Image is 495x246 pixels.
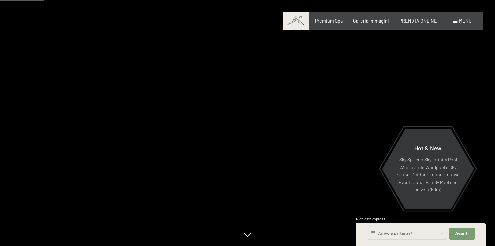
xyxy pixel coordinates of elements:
[353,18,389,24] a: Galleria immagini
[315,18,343,24] a: Premium Spa
[356,217,385,221] span: Richiesta express
[399,18,437,24] a: PRENOTA ONLINE
[382,129,474,209] a: Hot & New Sky Spa con Sky infinity Pool 23m, grande Whirlpool e Sky Sauna, Outdoor Lounge, nuova ...
[414,144,441,152] span: Hot & New
[459,18,472,24] span: Menu
[455,231,469,236] span: Avanti
[449,228,475,240] button: Avanti
[396,156,460,194] p: Sky Spa con Sky infinity Pool 23m, grande Whirlpool e Sky Sauna, Outdoor Lounge, nuova Event saun...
